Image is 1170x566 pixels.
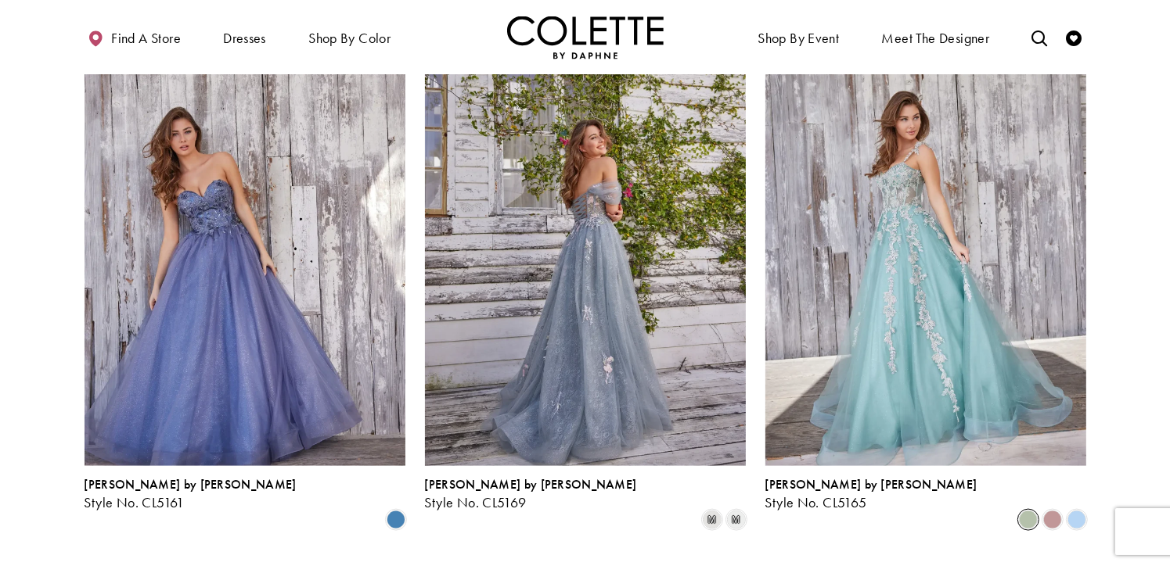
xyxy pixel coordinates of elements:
i: Sage [1019,510,1038,529]
span: Meet the designer [882,30,990,46]
i: Diamond White/Multi [727,510,746,529]
span: Dresses [219,16,270,59]
i: Steel Blue [387,510,405,529]
span: [PERSON_NAME] by [PERSON_NAME] [765,476,977,493]
a: Toggle search [1028,16,1051,59]
span: [PERSON_NAME] by [PERSON_NAME] [85,476,297,493]
span: Shop by color [308,30,391,46]
i: Platinum/Multi [703,510,722,529]
img: Colette by Daphne [507,16,664,59]
i: Periwinkle [1067,510,1086,529]
span: Shop by color [304,16,394,59]
a: Meet the designer [878,16,994,59]
div: Colette by Daphne Style No. CL5169 [425,478,637,510]
div: Colette by Daphne Style No. CL5165 [765,478,977,510]
span: Shop By Event [758,30,839,46]
span: [PERSON_NAME] by [PERSON_NAME] [425,476,637,493]
i: Mauve [1043,510,1062,529]
div: Colette by Daphne Style No. CL5161 [85,478,297,510]
span: Shop By Event [754,16,843,59]
span: Style No. CL5169 [425,493,527,511]
span: Style No. CL5165 [765,493,867,511]
span: Find a store [111,30,181,46]
span: Style No. CL5161 [85,493,185,511]
a: Find a store [85,16,185,59]
a: Visit Home Page [507,16,664,59]
span: Dresses [223,30,266,46]
a: Check Wishlist [1062,16,1085,59]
